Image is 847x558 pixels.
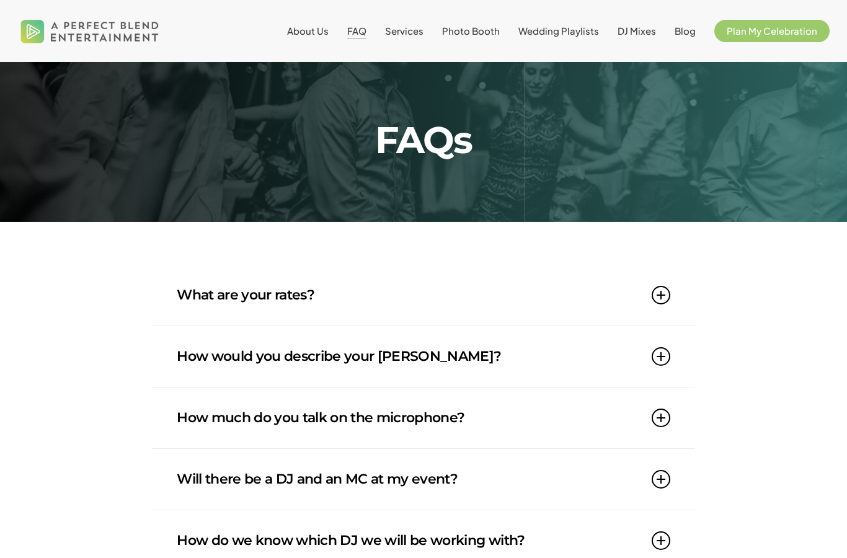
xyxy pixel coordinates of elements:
span: Blog [675,25,696,37]
h2: FAQs [171,122,676,159]
a: Blog [675,26,696,36]
a: Will there be a DJ and an MC at my event? [177,449,670,510]
span: FAQ [347,25,366,37]
span: DJ Mixes [618,25,656,37]
a: What are your rates? [177,265,670,325]
span: Photo Booth [442,25,500,37]
span: Plan My Celebration [727,25,817,37]
a: How much do you talk on the microphone? [177,387,670,448]
span: About Us [287,25,329,37]
span: Wedding Playlists [518,25,599,37]
a: FAQ [347,26,366,36]
a: About Us [287,26,329,36]
a: DJ Mixes [618,26,656,36]
img: A Perfect Blend Entertainment [17,9,162,53]
a: Wedding Playlists [518,26,599,36]
a: Plan My Celebration [714,26,830,36]
a: How would you describe your [PERSON_NAME]? [177,326,670,387]
a: Photo Booth [442,26,500,36]
a: Services [385,26,423,36]
span: Services [385,25,423,37]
